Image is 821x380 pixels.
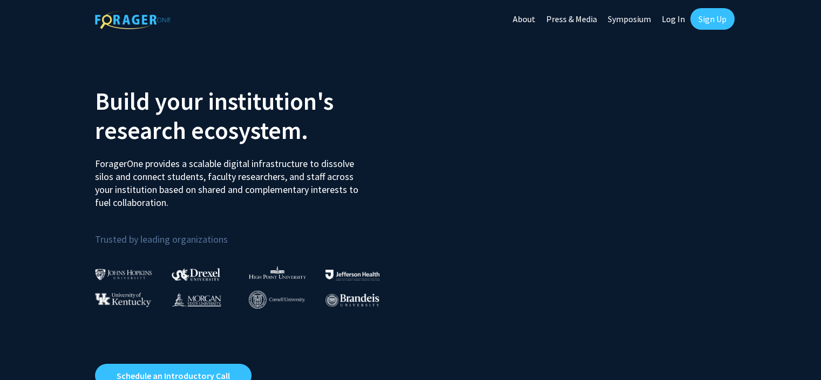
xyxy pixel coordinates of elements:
[690,8,735,30] a: Sign Up
[95,218,403,248] p: Trusted by leading organizations
[172,268,220,281] img: Drexel University
[95,292,151,307] img: University of Kentucky
[325,294,379,307] img: Brandeis University
[95,269,152,280] img: Johns Hopkins University
[95,149,366,209] p: ForagerOne provides a scalable digital infrastructure to dissolve silos and connect students, fac...
[172,292,221,306] img: Morgan State University
[95,86,403,145] h2: Build your institution's research ecosystem.
[325,270,379,280] img: Thomas Jefferson University
[249,266,306,279] img: High Point University
[95,10,171,29] img: ForagerOne Logo
[249,291,305,309] img: Cornell University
